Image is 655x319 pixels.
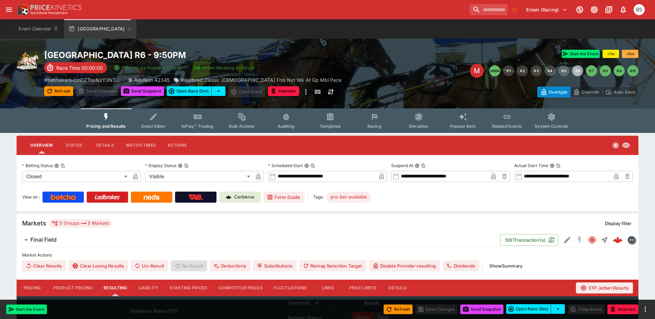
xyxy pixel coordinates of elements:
span: Detail Editor [141,124,166,129]
button: Price Limits [344,280,382,296]
p: Cerberus [234,194,254,201]
button: Override [570,87,602,97]
span: System Controls [534,124,568,129]
button: Send Snapshot [121,86,164,96]
button: Suspend AtCopy To Clipboard [415,163,420,168]
button: Edit Detail [561,234,574,246]
img: betmakers [628,236,635,244]
svg: Closed [612,142,619,149]
label: Market Actions [22,250,633,260]
button: [GEOGRAPHIC_DATA] [64,19,136,39]
button: Connected to PK [574,3,586,16]
button: Jetbet Meeting Available [189,62,259,74]
button: Details [89,137,121,154]
button: Substitutions [253,260,297,271]
h5: Markets [22,219,46,227]
span: Bulk Actions [229,124,254,129]
button: Links [312,280,344,296]
button: Notifications [617,3,629,16]
button: Liability [133,280,164,296]
button: Un-Result [131,260,168,271]
button: R8 [600,65,611,76]
span: Auditing [278,124,295,129]
button: Copy To Clipboard [60,163,65,168]
div: Edit Meeting [470,64,484,78]
button: R6 [572,65,583,76]
button: Competitor Prices [213,280,268,296]
button: open drawer [3,3,15,16]
div: Start From [537,87,638,97]
p: Race Time 00:00:00 [56,64,103,71]
th: Result [335,296,408,310]
label: View on : [22,192,40,203]
th: Controls [274,296,335,310]
p: Display Status [145,163,176,168]
button: 1081Transaction(s) [500,234,558,246]
button: Brendan Scoble [632,2,647,17]
a: Cerberus [219,192,261,203]
img: Betcha [51,194,76,200]
span: pro-bet-available [326,194,371,201]
img: TabNZ [189,194,203,200]
button: Copy To Clipboard [310,163,315,168]
button: Status [58,137,89,154]
img: logo-cerberus--red.svg [613,235,623,245]
button: SMM [489,65,500,76]
button: Copy To Clipboard [556,163,561,168]
button: Closed [586,234,598,246]
img: Neds [144,194,159,200]
span: Re-Result [171,260,207,271]
label: Tags: [313,192,324,203]
button: Remap Selection Target [299,260,366,271]
div: bdadb4f9-c7a4-49cd-8753-a570cce5d542 [613,235,623,245]
button: Start the Event [562,50,600,58]
button: Clear Losing Results [69,260,128,271]
p: Scheduled Start [268,163,303,168]
button: Deductions [210,260,250,271]
button: Betting StatusCopy To Clipboard [54,163,59,168]
svg: Visible [622,141,630,149]
button: Select Tenant [522,4,571,15]
span: Popular Bets [450,124,476,129]
p: Auto-Save [614,88,635,96]
div: split button [167,86,225,96]
button: R5 [558,65,569,76]
button: select merge strategy [212,86,225,96]
button: Straight [598,234,611,246]
button: Send Snapshot [460,304,503,314]
p: Override [581,88,599,96]
nav: pagination navigation [489,65,638,76]
button: Overtype [537,87,570,97]
img: PriceKinetics [30,5,81,10]
button: Start the Event [6,304,47,314]
button: Resulting [98,280,133,296]
button: No Bookmarks [509,4,520,15]
a: Form Guide [263,192,305,203]
span: Mark an event as closed and abandoned. [607,305,638,312]
input: search [470,4,508,15]
button: Abandon [607,304,638,314]
button: R10 [627,65,638,76]
a: bdadb4f9-c7a4-49cd-8753-a570cce5d542 [611,233,625,247]
button: Copy To Clipboard [184,163,189,168]
img: jetbet-logo.svg [193,64,200,71]
button: R7 [586,65,597,76]
button: Display StatusCopy To Clipboard [178,163,183,168]
button: Actual Start TimeCopy To Clipboard [550,163,555,168]
div: Event type filters [81,108,574,133]
div: Brendan Scoble [634,4,645,15]
button: Dividends [443,260,479,271]
button: more [641,305,649,313]
button: Refresh [384,304,413,314]
div: Westbred Classic 2YO Fnls Nxt Wk At Gp Mbl Pace [174,76,341,84]
button: more [302,86,310,97]
button: Fluctuations [268,280,312,296]
p: Suspend At [391,163,413,168]
button: ShowSummary [485,260,527,271]
img: Ladbrokes [95,194,120,200]
button: R1 [503,65,514,76]
button: Abandon [268,86,299,96]
button: Disable Provider resulting [369,260,440,271]
div: Betting Target: cerberus [326,192,371,203]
